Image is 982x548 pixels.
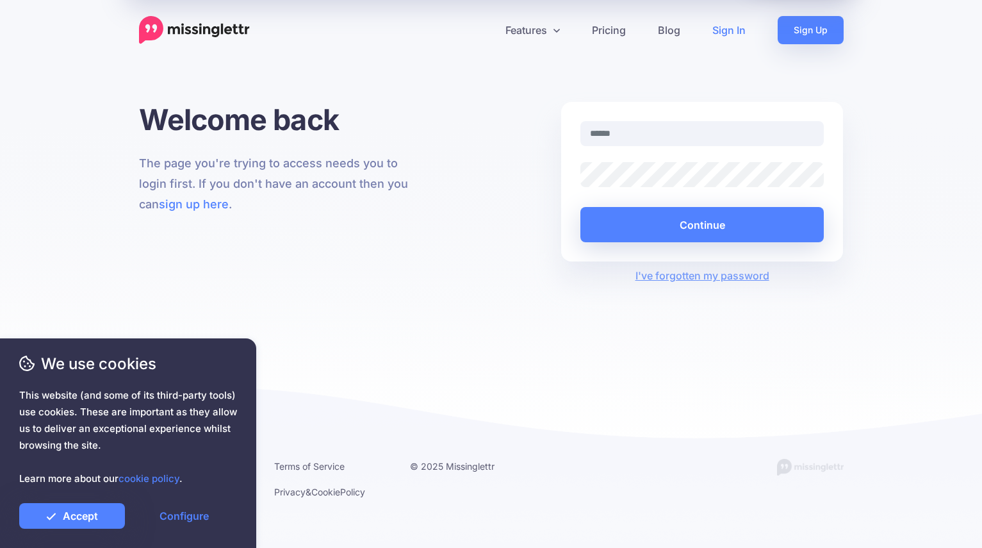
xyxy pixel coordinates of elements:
[576,16,642,44] a: Pricing
[19,387,237,487] span: This website (and some of its third-party tools) use cookies. These are important as they allow u...
[139,153,421,215] p: The page you're trying to access needs you to login first. If you don't have an account then you ...
[139,102,421,137] h1: Welcome back
[696,16,762,44] a: Sign In
[778,16,844,44] a: Sign Up
[159,197,229,211] a: sign up here
[119,472,179,485] a: cookie policy
[274,461,345,472] a: Terms of Service
[489,16,576,44] a: Features
[19,353,237,375] span: We use cookies
[635,269,769,282] a: I've forgotten my password
[19,503,125,529] a: Accept
[410,458,527,474] li: © 2025 Missinglettr
[311,486,340,497] a: Cookie
[642,16,696,44] a: Blog
[580,207,824,242] button: Continue
[274,484,391,500] li: & Policy
[131,503,237,529] a: Configure
[274,486,306,497] a: Privacy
